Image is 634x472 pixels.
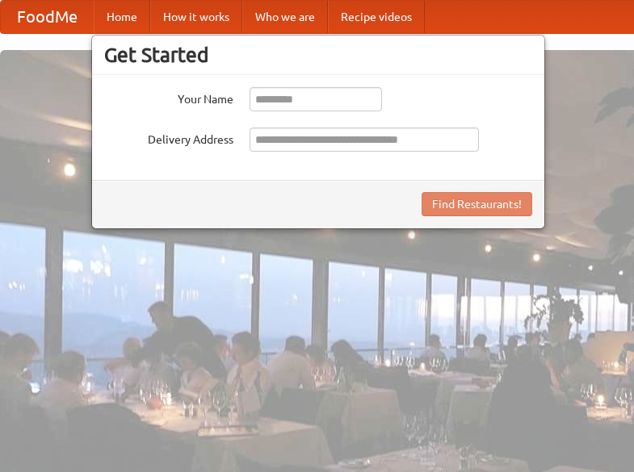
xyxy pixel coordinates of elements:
[422,192,532,216] button: Find Restaurants!
[104,43,532,67] h3: Get Started
[328,1,425,33] a: Recipe videos
[104,87,233,107] label: Your Name
[94,1,150,33] a: Home
[242,1,328,33] a: Who we are
[150,1,242,33] a: How it works
[104,127,233,148] label: Delivery Address
[1,1,94,33] a: FoodMe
